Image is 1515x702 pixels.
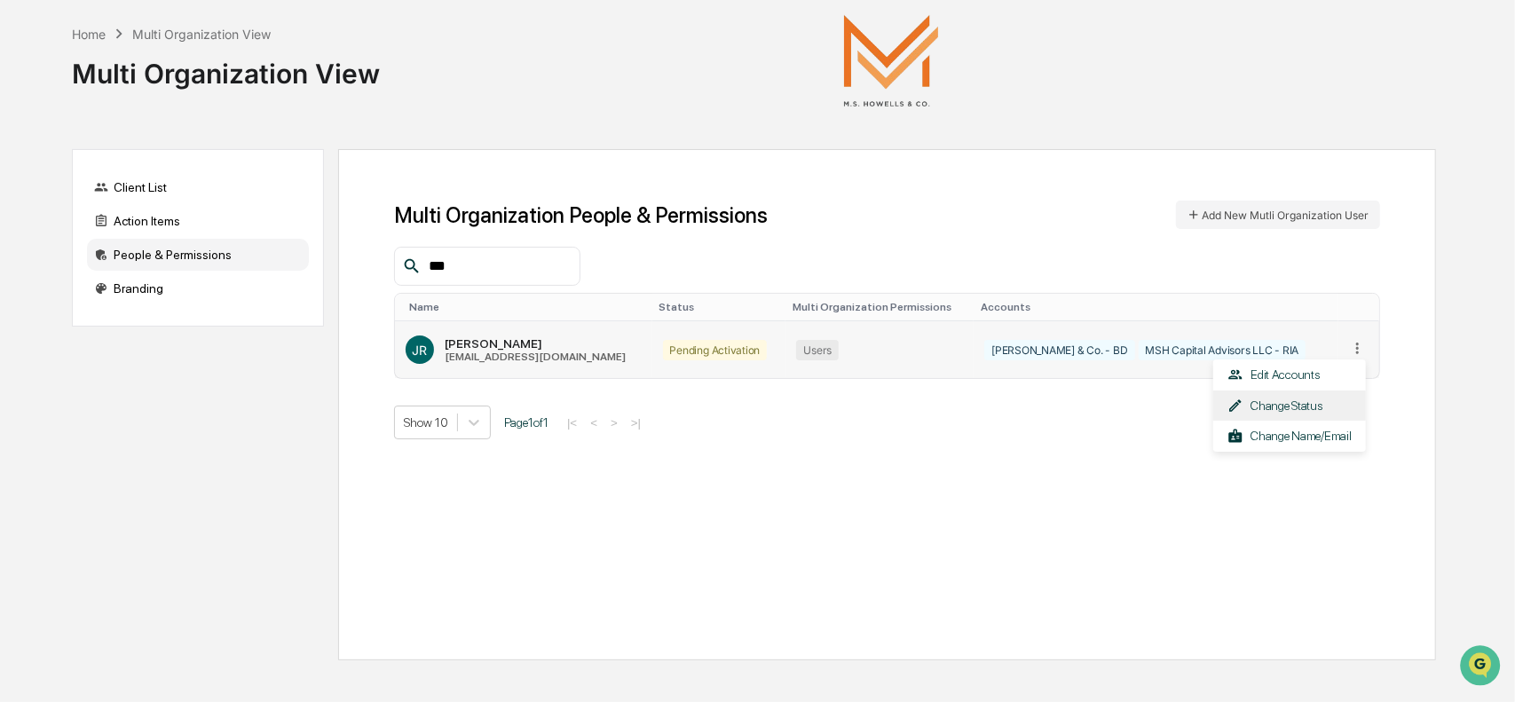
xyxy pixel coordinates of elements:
[18,36,323,65] p: How can we help?
[1227,398,1352,414] div: Change Status
[984,340,1134,360] div: [PERSON_NAME] & Co. - BD
[981,301,1331,313] div: Toggle SortBy
[36,223,114,241] span: Preclearance
[11,249,119,281] a: 🔎Data Lookup
[60,135,291,153] div: Start new chat
[72,27,106,42] div: Home
[1353,301,1371,313] div: Toggle SortBy
[585,415,603,430] button: <
[122,216,227,248] a: 🗄️Attestations
[659,301,779,313] div: Toggle SortBy
[793,301,967,313] div: Toggle SortBy
[87,272,309,304] div: Branding
[87,239,309,271] div: People & Permissions
[1227,367,1352,383] div: Edit Accounts
[146,223,220,241] span: Attestations
[87,171,309,203] div: Client List
[1458,643,1506,691] iframe: Open customer support
[87,205,309,237] div: Action Items
[11,216,122,248] a: 🖐️Preclearance
[394,202,768,228] h1: Multi Organization People & Permissions
[72,43,380,90] div: Multi Organization View
[409,301,645,313] div: Toggle SortBy
[1227,428,1352,445] div: Change Name/Email
[18,258,32,272] div: 🔎
[129,225,143,239] div: 🗄️
[132,27,271,42] div: Multi Organization View
[60,153,225,167] div: We're available if you need us!
[302,140,323,162] button: Start new chat
[18,225,32,239] div: 🖐️
[1139,340,1306,360] div: MSH Capital Advisors LLC - RIA
[504,415,548,430] span: Page 1 of 1
[605,415,623,430] button: >
[663,340,768,360] div: Pending Activation
[626,415,646,430] button: >|
[562,415,582,430] button: |<
[796,340,839,360] div: Users
[445,351,626,363] div: [EMAIL_ADDRESS][DOMAIN_NAME]
[36,256,112,274] span: Data Lookup
[413,343,428,358] span: JR
[177,300,215,313] span: Pylon
[802,14,980,106] img: M.S. Howells & Co.
[445,336,626,351] div: [PERSON_NAME]
[1176,201,1380,229] button: Add New Mutli Organization User
[125,299,215,313] a: Powered byPylon
[18,135,50,167] img: 1746055101610-c473b297-6a78-478c-a979-82029cc54cd1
